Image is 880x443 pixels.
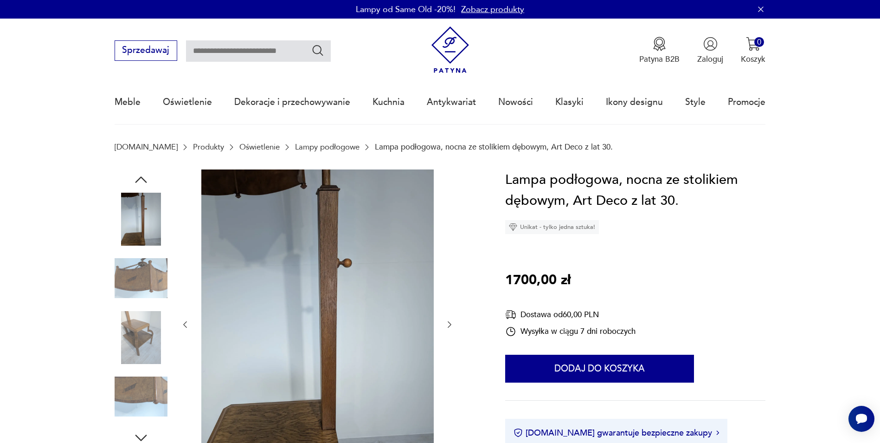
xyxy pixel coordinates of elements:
img: Ikona dostawy [505,309,516,320]
a: [DOMAIN_NAME] [115,143,178,151]
img: Zdjęcie produktu Lampa podłogowa, nocna ze stolikiem dębowym, Art Deco z lat 30. [115,252,167,305]
div: Unikat - tylko jedna sztuka! [505,220,599,234]
a: Klasyki [555,81,584,124]
button: Zaloguj [697,37,723,65]
button: Patyna B2B [639,37,680,65]
p: Lampa podłogowa, nocna ze stolikiem dębowym, Art Deco z lat 30. [375,143,613,151]
button: Dodaj do koszyka [505,355,694,383]
a: Ikony designu [606,81,663,124]
p: Zaloguj [697,54,723,65]
a: Antykwariat [427,81,476,124]
p: 1700,00 zł [505,270,571,291]
img: Ikona strzałki w prawo [716,430,719,435]
img: Ikona koszyka [746,37,760,51]
a: Meble [115,81,141,124]
img: Zdjęcie produktu Lampa podłogowa, nocna ze stolikiem dębowym, Art Deco z lat 30. [115,370,167,423]
img: Ikona certyfikatu [514,428,523,437]
img: Zdjęcie produktu Lampa podłogowa, nocna ze stolikiem dębowym, Art Deco z lat 30. [115,193,167,246]
h1: Lampa podłogowa, nocna ze stolikiem dębowym, Art Deco z lat 30. [505,169,766,212]
a: Oświetlenie [239,143,280,151]
img: Patyna - sklep z meblami i dekoracjami vintage [427,26,474,73]
a: Dekoracje i przechowywanie [234,81,350,124]
button: 0Koszyk [741,37,765,65]
button: Sprzedawaj [115,40,177,61]
a: Zobacz produkty [461,4,524,15]
p: Koszyk [741,54,765,65]
a: Ikona medaluPatyna B2B [639,37,680,65]
iframe: Smartsupp widget button [848,406,874,432]
p: Lampy od Same Old -20%! [356,4,456,15]
div: Wysyłka w ciągu 7 dni roboczych [505,326,636,337]
a: Style [685,81,706,124]
a: Oświetlenie [163,81,212,124]
div: 0 [754,37,764,47]
a: Promocje [728,81,765,124]
a: Sprzedawaj [115,47,177,55]
p: Patyna B2B [639,54,680,65]
img: Ikona diamentu [509,223,517,231]
div: Dostawa od 60,00 PLN [505,309,636,320]
a: Lampy podłogowe [295,143,360,151]
a: Produkty [193,143,224,151]
a: Kuchnia [373,81,405,124]
img: Ikonka użytkownika [703,37,718,51]
a: Nowości [498,81,533,124]
img: Zdjęcie produktu Lampa podłogowa, nocna ze stolikiem dębowym, Art Deco z lat 30. [115,311,167,364]
button: [DOMAIN_NAME] gwarantuje bezpieczne zakupy [514,427,719,439]
button: Szukaj [311,44,325,57]
img: Ikona medalu [652,37,667,51]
